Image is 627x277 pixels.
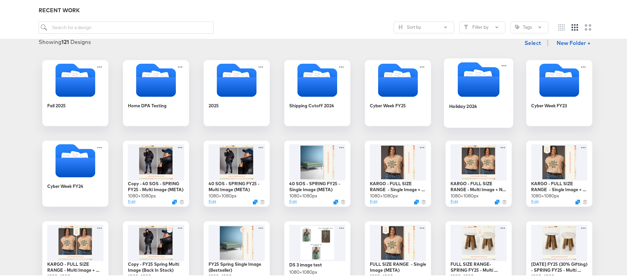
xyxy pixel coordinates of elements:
div: Cyber Week FY23 [526,58,592,124]
svg: Folder [365,62,431,95]
div: FULL SIZE RANGE- SPRING FY25 - Multi Image (META) [451,260,507,272]
div: 40 SOS - SPRING FY25 - Single Image (META)1080×1080pxEditDuplicate [284,139,350,205]
button: Edit [451,197,458,203]
div: KARGO - FULL SIZE RANGE - Single Image + No Badge (META) [370,179,426,191]
svg: Duplicate [575,198,580,203]
div: Cyber Week FY23 [531,101,567,107]
svg: Large grid [585,22,591,29]
div: Home DPA Testing [128,101,167,107]
svg: Tag [515,23,520,28]
button: Edit [370,197,377,203]
input: Search for a design [39,20,214,32]
div: Holiday 2024 [444,57,513,126]
div: KARGO - FULL SIZE RANGE - Multi Image + No Badge (META)1080×1080pxEditDuplicate [446,139,512,205]
button: Select [522,35,544,48]
div: Fall 2025 [47,101,66,107]
div: FULL SIZE RANGE - Single Image (META) [370,260,426,272]
svg: Duplicate [172,198,177,203]
span: Select [525,37,541,46]
div: Shipping Cutoff 2024 [284,58,350,124]
div: 40 SOS - SPRING FY25 - Multi Image (META)1080×1080pxEditDuplicate [204,139,270,205]
button: FilterFilter by [459,20,505,32]
div: Shipping Cutoff 2024 [289,101,334,107]
div: 1080 × 1080 px [451,191,479,197]
strong: 121 [61,37,69,44]
div: KARGO - FULL SIZE RANGE - Single Image + Badge (META)1080×1080pxEditDuplicate [526,139,592,205]
button: Edit [209,197,216,203]
svg: Duplicate [414,198,419,203]
div: Copy - FY25 Spring Multi Image (Back In Stock) [128,260,184,272]
div: [DATE] FY25 (30% Gifting) - SPRING FY25 - Multi Image (META) [531,260,587,272]
div: Fall 2025 [42,58,108,124]
button: Edit [289,197,297,203]
div: 2025 [209,101,219,107]
button: SlidersSort by [394,20,454,32]
div: Copy - 40 SOS - SPRING FY25 - Multi Image (META)1080×1080pxEditDuplicate [123,139,189,205]
div: 1080 × 1080 px [209,191,237,197]
svg: Folder [123,62,189,95]
div: Home DPA Testing [123,58,189,124]
button: Edit [128,197,136,203]
svg: Folder [526,62,592,95]
button: New Folder + [551,36,596,48]
svg: Filter [464,23,468,28]
svg: Duplicate [333,198,338,203]
div: KARGO - FULL SIZE RANGE - Single Image + Badge (META) [531,179,587,191]
svg: Small grid [558,22,565,29]
div: KARGO - FULL SIZE RANGE - Single Image + No Badge (META)1080×1080pxEditDuplicate [365,139,431,205]
div: 40 SOS - SPRING FY25 - Single Image (META) [289,179,345,191]
div: Holiday 2024 [449,101,477,108]
div: 40 SOS - SPRING FY25 - Multi Image (META) [209,179,265,191]
div: 1080 × 1080 px [289,191,317,197]
div: Showing Designs [39,37,91,44]
svg: Folder [42,62,108,95]
div: 2025 [204,58,270,124]
svg: Sliders [398,23,403,28]
div: RECENT WORK [39,5,596,13]
svg: Folder [284,62,350,95]
div: 1080 × 1080 px [531,191,559,197]
button: Edit [531,197,539,203]
div: Cyber Week FY25 [365,58,431,124]
svg: Folder [42,143,108,176]
div: DS 3 image test [289,260,322,266]
svg: Duplicate [253,198,257,203]
div: 1080 × 1080 px [289,267,317,274]
div: Cyber Week FY24 [42,139,108,205]
div: KARGO - FULL SIZE RANGE - Multi Image + No Badge (META) [451,179,507,191]
svg: Folder [444,60,513,95]
div: Cyber Week FY25 [370,101,406,107]
svg: Folder [204,62,270,95]
div: FY25 Spring Single Image (Bestseller) [209,260,265,272]
button: TagTags [510,20,548,32]
div: KARGO - FULL SIZE RANGE - Multi Image + Badge (META) [47,260,103,272]
div: 1080 × 1080 px [128,191,156,197]
svg: Medium grid [571,22,578,29]
div: Cyber Week FY24 [47,182,83,188]
div: 1080 × 1080 px [370,191,398,197]
svg: Duplicate [495,198,499,203]
div: Copy - 40 SOS - SPRING FY25 - Multi Image (META) [128,179,184,191]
